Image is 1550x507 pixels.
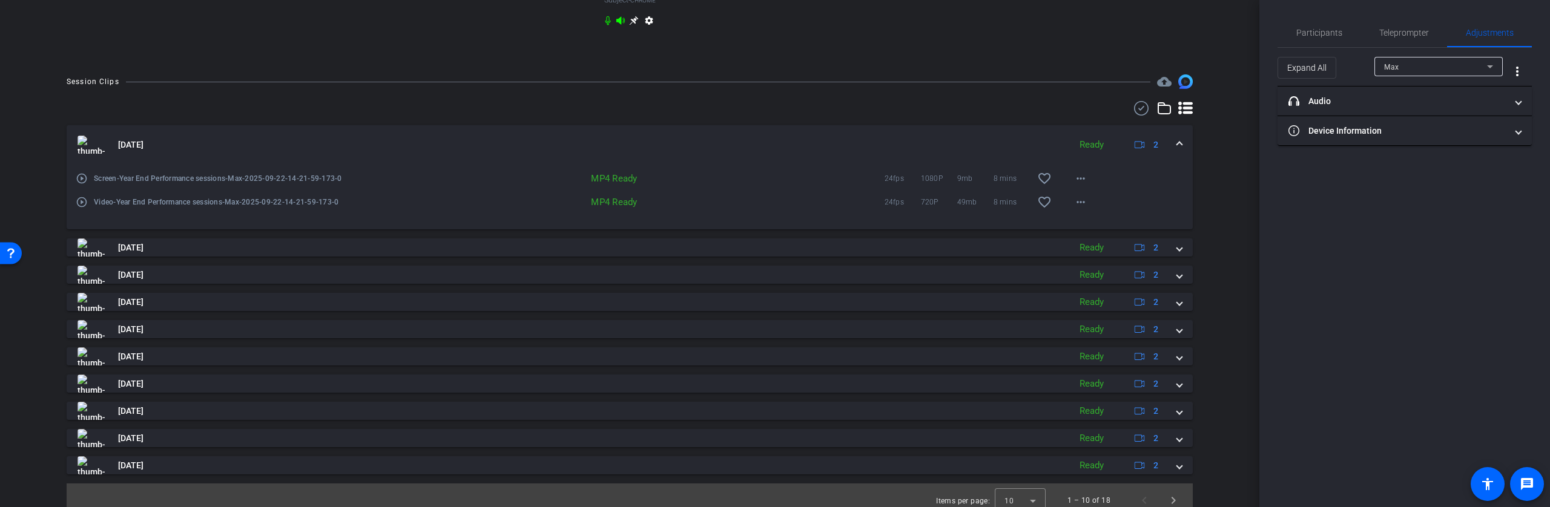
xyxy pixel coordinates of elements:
span: 24fps [885,172,921,185]
span: [DATE] [118,139,143,151]
img: thumb-nail [77,456,105,474]
mat-icon: play_circle_outline [76,196,88,208]
mat-expansion-panel-header: thumb-nail[DATE]Ready2 [67,402,1193,420]
img: thumb-nail [77,238,105,257]
div: Ready [1073,138,1110,152]
mat-icon: favorite_border [1037,171,1052,186]
div: thumb-nail[DATE]Ready2 [67,164,1193,229]
div: Ready [1073,431,1110,445]
div: Ready [1073,377,1110,391]
span: 9mb [957,172,994,185]
button: Expand All [1278,57,1336,79]
mat-expansion-panel-header: Device Information [1278,116,1532,145]
mat-icon: cloud_upload [1157,74,1172,89]
mat-expansion-panel-header: thumb-nail[DATE]Ready2 [67,293,1193,311]
img: thumb-nail [77,136,105,154]
span: [DATE] [118,296,143,309]
span: 24fps [885,196,921,208]
mat-icon: more_vert [1510,64,1525,79]
div: Ready [1073,295,1110,309]
div: Session Clips [67,76,119,88]
mat-icon: favorite_border [1037,195,1052,209]
div: Ready [1073,350,1110,364]
span: 2 [1153,350,1158,363]
span: Max [1384,63,1399,71]
span: 2 [1153,459,1158,472]
span: Adjustments [1466,28,1514,37]
span: 8 mins [994,172,1030,185]
span: Video-Year End Performance sessions-Max-2025-09-22-14-21-59-173-0 [94,196,364,208]
span: 2 [1153,378,1158,390]
div: Ready [1073,268,1110,282]
mat-expansion-panel-header: Audio [1278,87,1532,116]
mat-icon: accessibility [1480,477,1495,491]
div: 1 – 10 of 18 [1067,494,1110,506]
span: Teleprompter [1379,28,1429,37]
span: 49mb [957,196,994,208]
span: [DATE] [118,241,143,254]
button: More Options for Adjustments Panel [1503,57,1532,86]
span: 8 mins [994,196,1030,208]
img: thumb-nail [77,320,105,338]
span: 720P [921,196,957,208]
span: 2 [1153,323,1158,336]
img: thumb-nail [77,347,105,365]
span: 2 [1153,139,1158,151]
span: Destinations for your clips [1157,74,1172,89]
div: MP4 Ready [514,172,643,185]
div: Items per page: [936,495,990,507]
span: [DATE] [118,378,143,390]
span: Participants [1296,28,1342,37]
mat-expansion-panel-header: thumb-nail[DATE]Ready2 [67,375,1193,393]
div: Ready [1073,404,1110,418]
span: 2 [1153,269,1158,281]
span: 2 [1153,432,1158,445]
mat-expansion-panel-header: thumb-nail[DATE]Ready2 [67,125,1193,164]
span: [DATE] [118,350,143,363]
div: Ready [1073,241,1110,255]
img: thumb-nail [77,375,105,393]
mat-icon: play_circle_outline [76,172,88,185]
span: [DATE] [118,459,143,472]
img: thumb-nail [77,402,105,420]
mat-panel-title: Device Information [1288,125,1506,137]
img: thumb-nail [77,293,105,311]
span: [DATE] [118,323,143,336]
span: 1080P [921,172,957,185]
mat-expansion-panel-header: thumb-nail[DATE]Ready2 [67,429,1193,447]
span: [DATE] [118,432,143,445]
span: 2 [1153,296,1158,309]
mat-expansion-panel-header: thumb-nail[DATE]Ready2 [67,266,1193,284]
div: Ready [1073,459,1110,473]
div: Ready [1073,322,1110,336]
mat-icon: more_horiz [1073,195,1088,209]
mat-expansion-panel-header: thumb-nail[DATE]Ready2 [67,238,1193,257]
span: [DATE] [118,405,143,417]
mat-icon: message [1520,477,1534,491]
mat-icon: settings [642,16,656,30]
span: Screen-Year End Performance sessions-Max-2025-09-22-14-21-59-173-0 [94,172,364,185]
img: thumb-nail [77,266,105,284]
mat-expansion-panel-header: thumb-nail[DATE]Ready2 [67,320,1193,338]
img: Session clips [1178,74,1193,89]
span: 2 [1153,241,1158,254]
div: MP4 Ready [514,196,643,208]
img: thumb-nail [77,429,105,447]
mat-panel-title: Audio [1288,95,1506,108]
mat-icon: more_horiz [1073,171,1088,186]
span: 2 [1153,405,1158,417]
span: Expand All [1287,56,1327,79]
mat-expansion-panel-header: thumb-nail[DATE]Ready2 [67,347,1193,365]
span: [DATE] [118,269,143,281]
mat-expansion-panel-header: thumb-nail[DATE]Ready2 [67,456,1193,474]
